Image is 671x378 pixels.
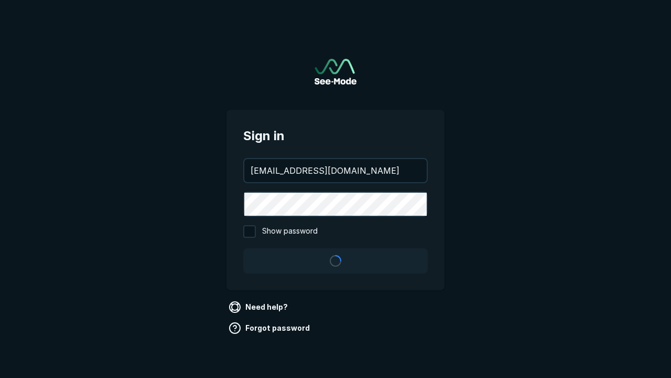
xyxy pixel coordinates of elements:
a: Go to sign in [315,59,356,85]
a: Forgot password [226,320,314,337]
span: Show password [262,225,318,238]
span: Sign in [243,127,428,145]
img: See-Mode Logo [315,59,356,85]
input: your@email.com [244,159,427,182]
a: Need help? [226,299,292,316]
